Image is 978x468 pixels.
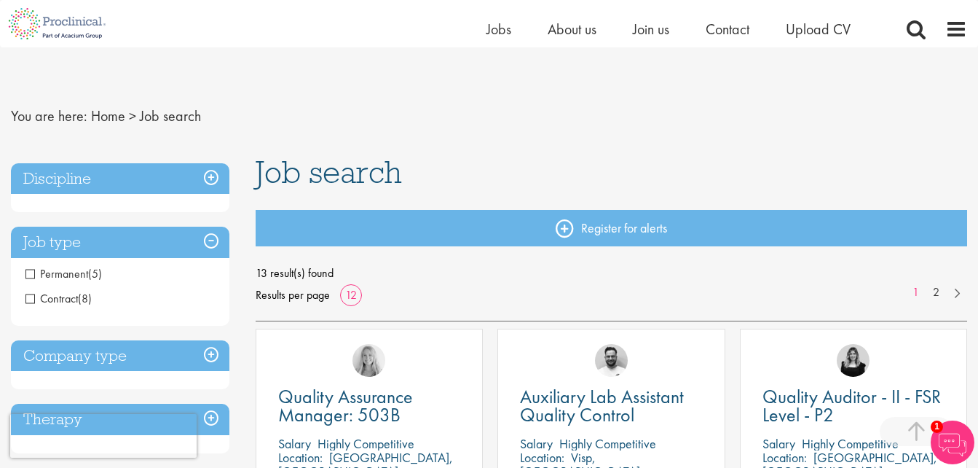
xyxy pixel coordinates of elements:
[318,435,414,452] p: Highly Competitive
[802,435,899,452] p: Highly Competitive
[88,266,102,281] span: (5)
[11,404,229,435] h3: Therapy
[559,435,656,452] p: Highly Competitive
[10,414,197,458] iframe: reCAPTCHA
[91,106,125,125] a: breadcrumb link
[352,344,385,377] img: Shannon Briggs
[486,20,511,39] a: Jobs
[706,20,749,39] a: Contact
[520,384,684,427] span: Auxiliary Lab Assistant Quality Control
[278,384,413,427] span: Quality Assurance Manager: 503B
[256,262,967,284] span: 13 result(s) found
[340,287,362,303] a: 12
[140,106,201,125] span: Job search
[595,344,628,377] img: Emile De Beer
[256,284,330,306] span: Results per page
[25,266,102,281] span: Permanent
[762,388,945,424] a: Quality Auditor - II - FSR Level - P2
[25,291,92,306] span: Contract
[256,152,402,192] span: Job search
[905,284,926,301] a: 1
[633,20,669,39] a: Join us
[762,435,795,452] span: Salary
[278,388,460,424] a: Quality Assurance Manager: 503B
[11,106,87,125] span: You are here:
[11,340,229,372] h3: Company type
[762,384,941,427] span: Quality Auditor - II - FSR Level - P2
[931,421,943,433] span: 1
[11,163,229,195] h3: Discipline
[11,227,229,258] h3: Job type
[256,210,967,246] a: Register for alerts
[837,344,869,377] img: Molly Colclough
[931,421,974,464] img: Chatbot
[520,435,553,452] span: Salary
[278,435,311,452] span: Salary
[762,449,807,466] span: Location:
[78,291,92,306] span: (8)
[278,449,323,466] span: Location:
[129,106,136,125] span: >
[926,284,947,301] a: 2
[520,388,702,424] a: Auxiliary Lab Assistant Quality Control
[25,266,88,281] span: Permanent
[520,449,564,466] span: Location:
[786,20,851,39] a: Upload CV
[25,291,78,306] span: Contract
[548,20,596,39] a: About us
